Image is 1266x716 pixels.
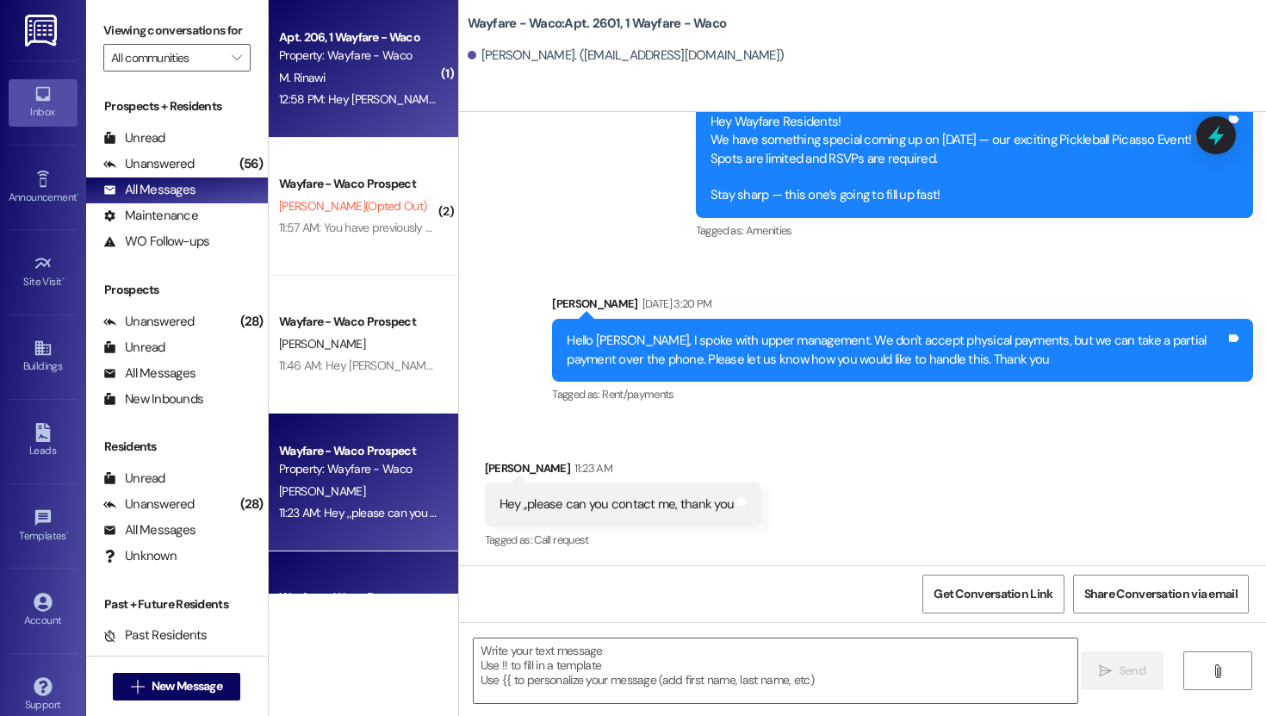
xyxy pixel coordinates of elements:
[1099,664,1112,678] i: 
[468,15,727,33] b: Wayfare - Waco: Apt. 2601, 1 Wayfare - Waco
[468,47,785,65] div: [PERSON_NAME]. ([EMAIL_ADDRESS][DOMAIN_NAME])
[1073,575,1249,613] button: Share Conversation via email
[934,585,1052,603] span: Get Conversation Link
[485,459,762,483] div: [PERSON_NAME]
[279,336,365,352] span: [PERSON_NAME]
[9,588,78,634] a: Account
[1084,585,1238,603] span: Share Conversation via email
[103,17,251,44] label: Viewing conversations for
[922,575,1064,613] button: Get Conversation Link
[103,470,165,488] div: Unread
[86,97,268,115] div: Prospects + Residents
[103,233,209,251] div: WO Follow-ups
[103,390,203,408] div: New Inbounds
[103,626,208,644] div: Past Residents
[279,505,542,520] div: 11:23 AM: Hey ,,please can you contact me, thank you
[279,460,438,478] div: Property: Wayfare - Waco
[236,308,268,335] div: (28)
[602,387,674,402] span: Rent/payments
[500,495,735,514] div: Hey ,,please can you contact me, thank you
[66,527,69,539] span: •
[279,175,438,193] div: Wayfare - Waco Prospect
[9,503,78,550] a: Templates •
[552,382,1253,407] div: Tagged as:
[279,313,438,331] div: Wayfare - Waco Prospect
[279,483,365,499] span: [PERSON_NAME]
[235,151,268,177] div: (56)
[232,51,241,65] i: 
[103,339,165,357] div: Unread
[103,155,195,173] div: Unanswered
[103,129,165,147] div: Unread
[9,249,78,296] a: Site Visit •
[103,547,177,565] div: Unknown
[103,207,198,225] div: Maintenance
[86,438,268,456] div: Residents
[746,223,792,238] span: Amenities
[62,273,65,285] span: •
[77,189,79,201] span: •
[279,91,691,107] div: 12:58 PM: Hey [PERSON_NAME], any update on the ant situation in my apartment?
[103,313,195,331] div: Unanswered
[103,652,220,670] div: Future Residents
[279,47,438,65] div: Property: Wayfare - Waco
[111,44,223,72] input: All communities
[9,333,78,380] a: Buildings
[1119,662,1145,680] span: Send
[9,418,78,464] a: Leads
[552,295,1253,319] div: [PERSON_NAME]
[711,113,1226,205] div: Hey Wayfare Residents! We have something special coming up on [DATE] — our exciting Pickleball Pi...
[103,181,195,199] div: All Messages
[1081,651,1164,690] button: Send
[534,532,588,547] span: Call request
[152,677,222,695] span: New Message
[9,79,78,126] a: Inbox
[131,680,144,694] i: 
[25,15,60,47] img: ResiDesk Logo
[567,332,1226,369] div: Hello [PERSON_NAME], I spoke with upper management. We don't accept physical payments, but we can...
[279,70,326,85] span: M. Rinawi
[1211,664,1224,678] i: 
[86,595,268,613] div: Past + Future Residents
[485,527,762,552] div: Tagged as:
[103,521,195,539] div: All Messages
[86,281,268,299] div: Prospects
[279,588,438,607] div: Wayfare - Waco Prospect
[279,198,426,214] span: [PERSON_NAME] (Opted Out)
[570,459,612,477] div: 11:23 AM
[236,491,268,518] div: (28)
[279,220,1182,235] div: 11:57 AM: You have previously opted out of receiving texts from this thread, so we will not be ab...
[103,364,195,383] div: All Messages
[279,442,438,460] div: Wayfare - Waco Prospect
[113,673,240,700] button: New Message
[696,218,1253,243] div: Tagged as:
[279,28,438,47] div: Apt. 206, 1 Wayfare - Waco
[638,295,712,313] div: [DATE] 3:20 PM
[103,495,195,514] div: Unanswered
